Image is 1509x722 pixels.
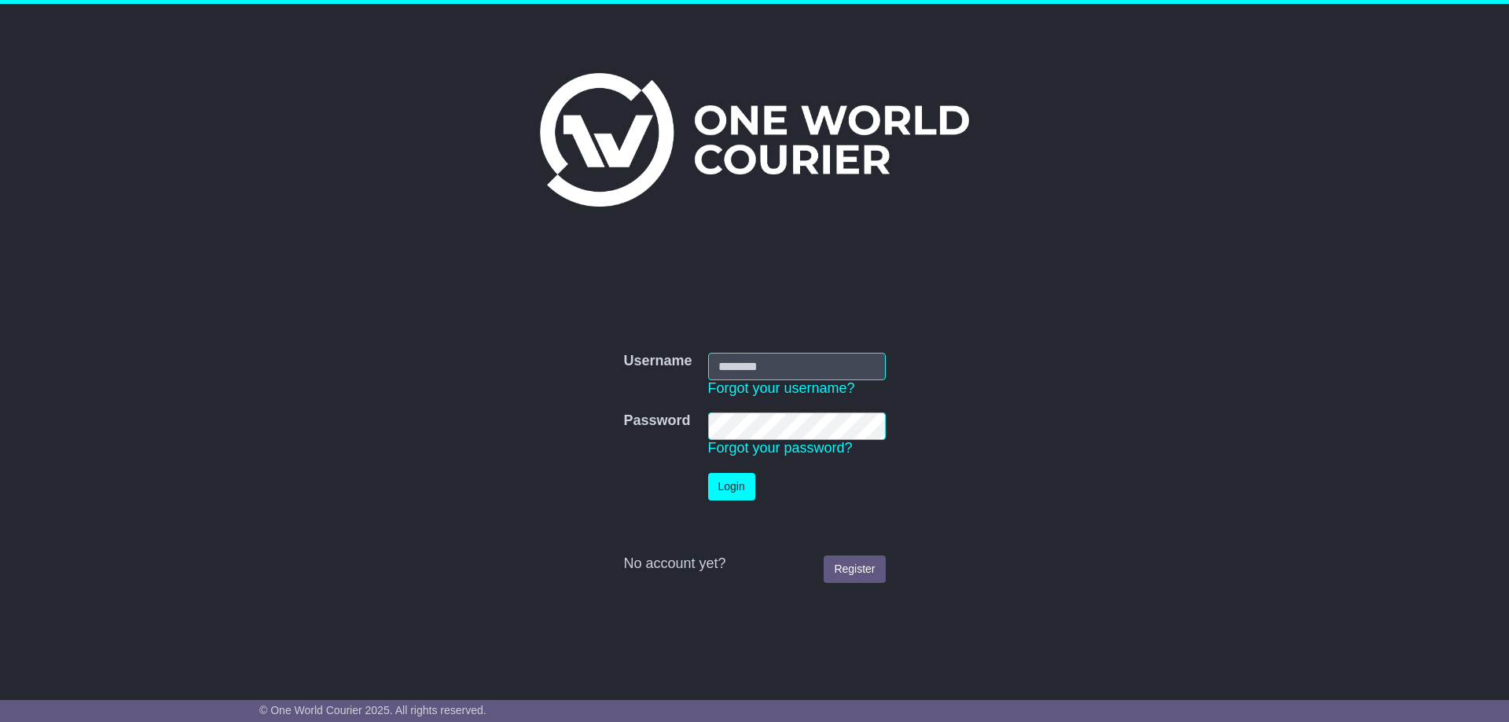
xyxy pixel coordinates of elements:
span: © One World Courier 2025. All rights reserved. [259,704,486,717]
img: One World [540,73,969,207]
a: Forgot your password? [708,440,853,456]
label: Username [623,353,692,370]
label: Password [623,412,690,430]
div: No account yet? [623,555,885,573]
a: Forgot your username? [708,380,855,396]
button: Login [708,473,755,500]
a: Register [824,555,885,583]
